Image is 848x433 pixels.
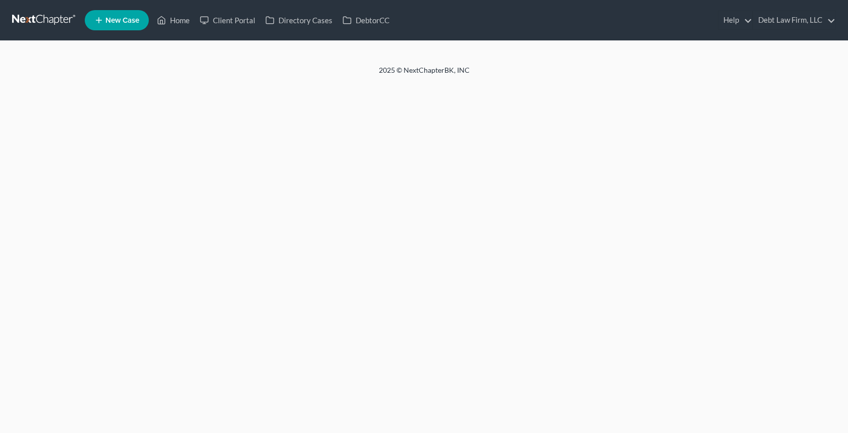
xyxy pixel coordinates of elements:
a: Home [152,11,195,29]
new-legal-case-button: New Case [85,10,149,30]
a: Help [718,11,752,29]
a: Client Portal [195,11,260,29]
a: Debt Law Firm, LLC [753,11,835,29]
div: 2025 © NextChapterBK, INC [137,65,712,83]
a: Directory Cases [260,11,337,29]
a: DebtorCC [337,11,394,29]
